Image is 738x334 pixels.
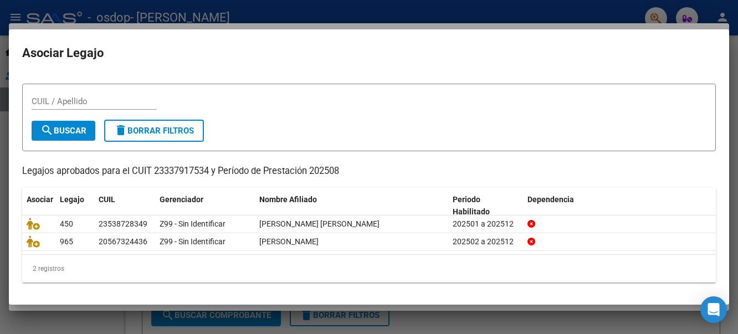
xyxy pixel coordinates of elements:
[527,195,574,204] span: Dependencia
[55,188,94,224] datatable-header-cell: Legajo
[259,195,317,204] span: Nombre Afiliado
[700,296,727,323] div: Open Intercom Messenger
[155,188,255,224] datatable-header-cell: Gerenciador
[60,195,84,204] span: Legajo
[160,219,225,228] span: Z99 - Sin Identificar
[99,235,147,248] div: 20567324436
[40,126,86,136] span: Buscar
[40,124,54,137] mat-icon: search
[32,121,95,141] button: Buscar
[99,218,147,230] div: 23538728349
[22,255,716,282] div: 2 registros
[22,188,55,224] datatable-header-cell: Asociar
[60,237,73,246] span: 965
[453,218,519,230] div: 202501 a 202512
[27,195,53,204] span: Asociar
[60,219,73,228] span: 450
[114,124,127,137] mat-icon: delete
[99,195,115,204] span: CUIL
[104,120,204,142] button: Borrar Filtros
[259,219,380,228] span: GONZALEZ GALLARDO DAVID NAZARE
[453,195,490,217] span: Periodo Habilitado
[523,188,716,224] datatable-header-cell: Dependencia
[22,165,716,178] p: Legajos aprobados para el CUIT 23337917534 y Período de Prestación 202508
[94,188,155,224] datatable-header-cell: CUIL
[22,43,716,64] h2: Asociar Legajo
[453,235,519,248] div: 202502 a 202512
[114,126,194,136] span: Borrar Filtros
[160,195,203,204] span: Gerenciador
[448,188,523,224] datatable-header-cell: Periodo Habilitado
[259,237,319,246] span: MEAURIO MARTINEZ TOMAS
[160,237,225,246] span: Z99 - Sin Identificar
[255,188,448,224] datatable-header-cell: Nombre Afiliado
